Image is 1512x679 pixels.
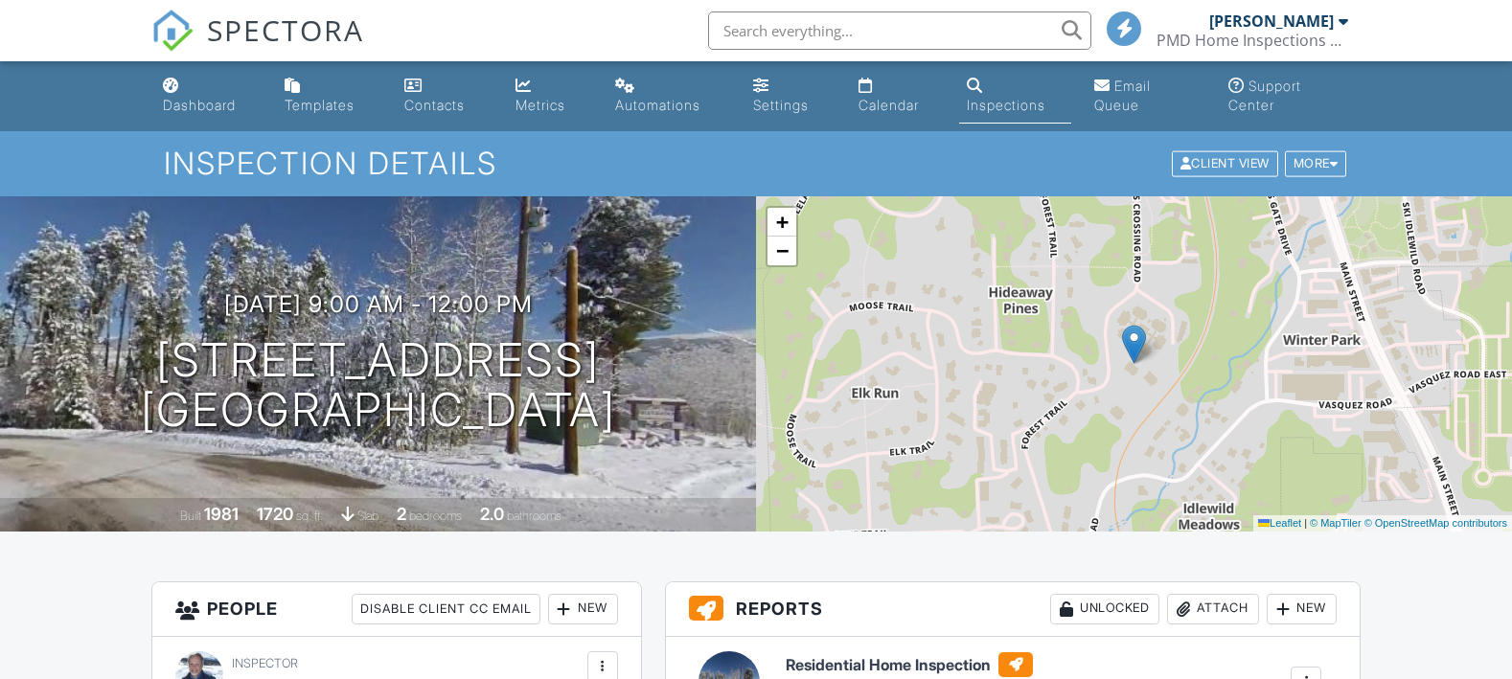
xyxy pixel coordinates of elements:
[548,594,618,624] div: New
[508,69,592,124] a: Metrics
[352,594,540,624] div: Disable Client CC Email
[397,69,493,124] a: Contacts
[207,10,364,50] span: SPECTORA
[480,504,504,524] div: 2.0
[285,97,355,113] div: Templates
[507,509,561,523] span: bathrooms
[1209,11,1334,31] div: [PERSON_NAME]
[1304,517,1307,529] span: |
[397,504,406,524] div: 2
[776,210,789,234] span: +
[708,11,1091,50] input: Search everything...
[151,10,194,52] img: The Best Home Inspection Software - Spectora
[180,509,201,523] span: Built
[1167,594,1259,624] div: Attach
[232,656,298,670] span: Inspector
[1364,517,1507,529] a: © OpenStreetMap contributors
[204,504,239,524] div: 1981
[152,582,641,637] h3: People
[767,237,796,265] a: Zoom out
[141,335,616,437] h1: [STREET_ADDRESS] [GEOGRAPHIC_DATA]
[257,504,293,524] div: 1720
[786,652,1102,677] h6: Residential Home Inspection
[1157,31,1348,50] div: PMD Home Inspections LLC
[851,69,944,124] a: Calendar
[1285,151,1347,177] div: More
[409,509,462,523] span: bedrooms
[745,69,836,124] a: Settings
[277,69,380,124] a: Templates
[967,97,1045,113] div: Inspections
[155,69,262,124] a: Dashboard
[1050,594,1159,624] div: Unlocked
[1122,325,1146,364] img: Marker
[1170,155,1283,170] a: Client View
[515,97,565,113] div: Metrics
[959,69,1071,124] a: Inspections
[1221,69,1357,124] a: Support Center
[1258,517,1301,529] a: Leaflet
[859,97,919,113] div: Calendar
[357,509,378,523] span: slab
[776,238,789,262] span: −
[1172,151,1278,177] div: Client View
[163,97,236,113] div: Dashboard
[767,208,796,237] a: Zoom in
[1310,517,1362,529] a: © MapTiler
[607,69,730,124] a: Automations (Basic)
[1267,594,1337,624] div: New
[224,291,533,317] h3: [DATE] 9:00 am - 12:00 pm
[1087,69,1205,124] a: Email Queue
[1228,78,1301,113] div: Support Center
[753,97,809,113] div: Settings
[404,97,465,113] div: Contacts
[666,582,1360,637] h3: Reports
[615,97,700,113] div: Automations
[151,26,364,66] a: SPECTORA
[164,147,1349,180] h1: Inspection Details
[296,509,323,523] span: sq. ft.
[1094,78,1151,113] div: Email Queue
